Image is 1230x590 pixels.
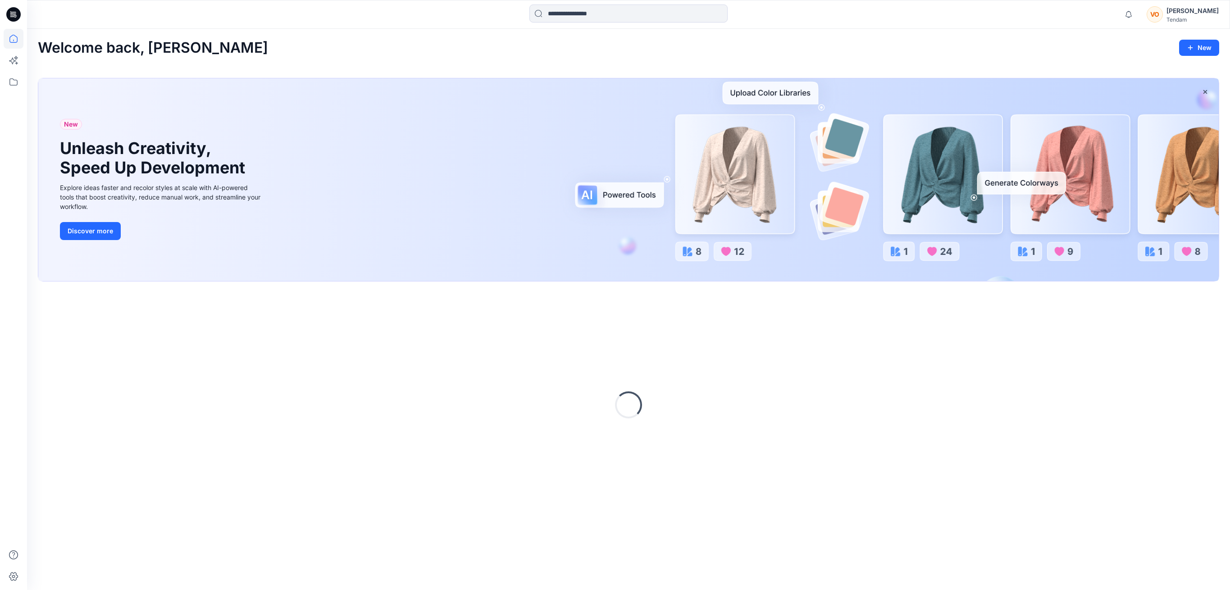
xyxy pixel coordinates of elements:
[1147,6,1163,23] div: VO
[64,119,78,130] span: New
[1166,16,1219,23] div: Tendam
[60,183,263,211] div: Explore ideas faster and recolor styles at scale with AI-powered tools that boost creativity, red...
[60,222,263,240] a: Discover more
[38,40,268,56] h2: Welcome back, [PERSON_NAME]
[1166,5,1219,16] div: [PERSON_NAME]
[1179,40,1219,56] button: New
[60,222,121,240] button: Discover more
[60,139,249,177] h1: Unleash Creativity, Speed Up Development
